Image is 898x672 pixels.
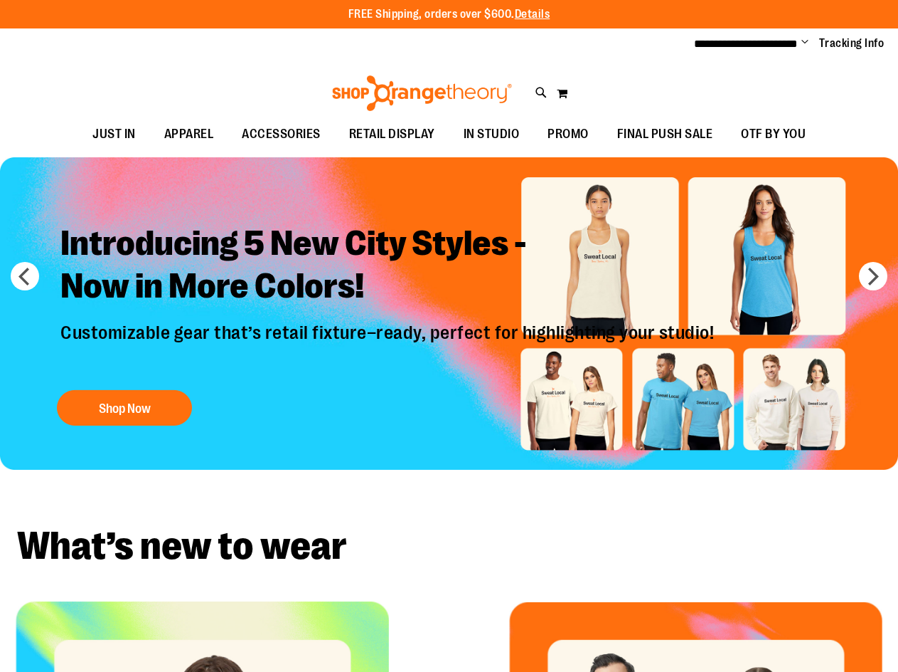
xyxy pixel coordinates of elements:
[228,118,335,151] a: ACCESSORIES
[335,118,449,151] a: RETAIL DISPLAY
[11,262,39,290] button: prev
[533,118,603,151] a: PROMO
[164,118,214,150] span: APPAREL
[741,118,806,150] span: OTF BY YOU
[727,118,820,151] a: OTF BY YOU
[150,118,228,151] a: APPAREL
[603,118,727,151] a: FINAL PUSH SALE
[449,118,534,151] a: IN STUDIO
[242,118,321,150] span: ACCESSORIES
[348,6,550,23] p: FREE Shipping, orders over $600.
[819,36,884,51] a: Tracking Info
[547,118,589,150] span: PROMO
[57,390,192,426] button: Shop Now
[78,118,150,151] a: JUST IN
[50,211,728,322] h2: Introducing 5 New City Styles - Now in More Colors!
[617,118,713,150] span: FINAL PUSH SALE
[464,118,520,150] span: IN STUDIO
[515,8,550,21] a: Details
[349,118,435,150] span: RETAIL DISPLAY
[17,527,881,566] h2: What’s new to wear
[859,262,887,290] button: next
[801,36,808,51] button: Account menu
[50,211,728,433] a: Introducing 5 New City Styles -Now in More Colors! Customizable gear that’s retail fixture–ready,...
[330,75,514,111] img: Shop Orangetheory
[92,118,136,150] span: JUST IN
[50,322,728,376] p: Customizable gear that’s retail fixture–ready, perfect for highlighting your studio!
